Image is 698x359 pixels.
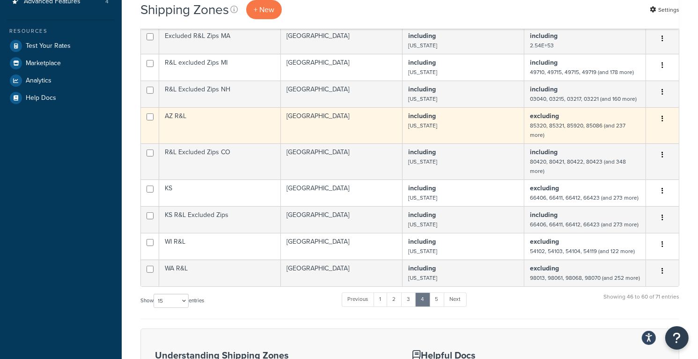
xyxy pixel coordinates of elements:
span: Analytics [26,77,51,85]
td: KS [159,179,281,206]
small: [US_STATE] [408,41,437,50]
b: including [408,31,436,41]
b: including [530,58,558,67]
b: including [530,210,558,220]
td: [GEOGRAPHIC_DATA] [281,107,403,143]
td: R&L excluded Zips MI [159,54,281,81]
a: 5 [429,292,445,307]
b: including [408,237,436,247]
small: 03040, 03215, 03217, 03221 (and 160 more) [530,95,637,103]
td: [GEOGRAPHIC_DATA] [281,143,403,179]
b: including [408,111,436,121]
small: 54102, 54103, 54104, 54119 (and 122 more) [530,247,635,255]
b: excluding [530,183,559,193]
td: [GEOGRAPHIC_DATA] [281,54,403,81]
td: WA R&L [159,260,281,286]
a: Test Your Rates [7,37,115,54]
span: Marketplace [26,60,61,67]
a: Help Docs [7,90,115,106]
small: [US_STATE] [408,157,437,166]
small: [US_STATE] [408,220,437,229]
small: [US_STATE] [408,95,437,103]
b: including [408,210,436,220]
small: [US_STATE] [408,121,437,130]
small: 66406, 66411, 66412, 66423 (and 273 more) [530,220,639,229]
small: [US_STATE] [408,274,437,282]
td: [GEOGRAPHIC_DATA] [281,179,403,206]
a: 4 [415,292,430,307]
span: Help Docs [26,94,56,102]
b: including [408,147,436,157]
small: [US_STATE] [408,247,437,255]
td: AZ R&L [159,107,281,143]
label: Show entries [140,294,204,308]
td: R&L Excluded Zips NH [159,81,281,107]
small: 98013, 98061, 98068, 98070 (and 252 more) [530,274,640,282]
td: [GEOGRAPHIC_DATA] [281,206,403,233]
td: [GEOGRAPHIC_DATA] [281,260,403,286]
td: Excluded R&L Zips MA [159,27,281,54]
b: including [408,84,436,94]
b: including [530,84,558,94]
select: Showentries [154,294,189,308]
td: R&L Excluded Zips CO [159,143,281,179]
small: 49710, 49715, 49715, 49719 (and 178 more) [530,68,634,76]
td: [GEOGRAPHIC_DATA] [281,233,403,260]
a: Settings [650,3,679,16]
div: Showing 46 to 60 of 71 entries [603,292,679,312]
small: [US_STATE] [408,194,437,202]
a: 3 [401,292,416,307]
b: including [408,263,436,273]
small: 85320, 85321, 85920, 85086 (and 237 more) [530,121,625,139]
a: 2 [387,292,402,307]
small: [US_STATE] [408,68,437,76]
small: 66406, 66411, 66412, 66423 (and 273 more) [530,194,639,202]
b: including [408,183,436,193]
button: Open Resource Center [665,326,689,350]
div: Resources [7,27,115,35]
td: [GEOGRAPHIC_DATA] [281,27,403,54]
td: WI R&L [159,233,281,260]
small: 2.54E+53 [530,41,554,50]
td: KS R&L Excluded Zips [159,206,281,233]
b: excluding [530,237,559,247]
a: 1 [374,292,388,307]
small: 80420, 80421, 80422, 80423 (and 348 more) [530,157,626,175]
b: including [530,147,558,157]
span: Test Your Rates [26,42,71,50]
b: excluding [530,111,559,121]
a: Next [444,292,467,307]
b: including [408,58,436,67]
a: Analytics [7,72,115,89]
b: excluding [530,263,559,273]
td: [GEOGRAPHIC_DATA] [281,81,403,107]
a: Previous [342,292,375,307]
h1: Shipping Zones [140,0,229,19]
b: including [530,31,558,41]
a: Marketplace [7,55,115,72]
span: + New [254,4,274,15]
